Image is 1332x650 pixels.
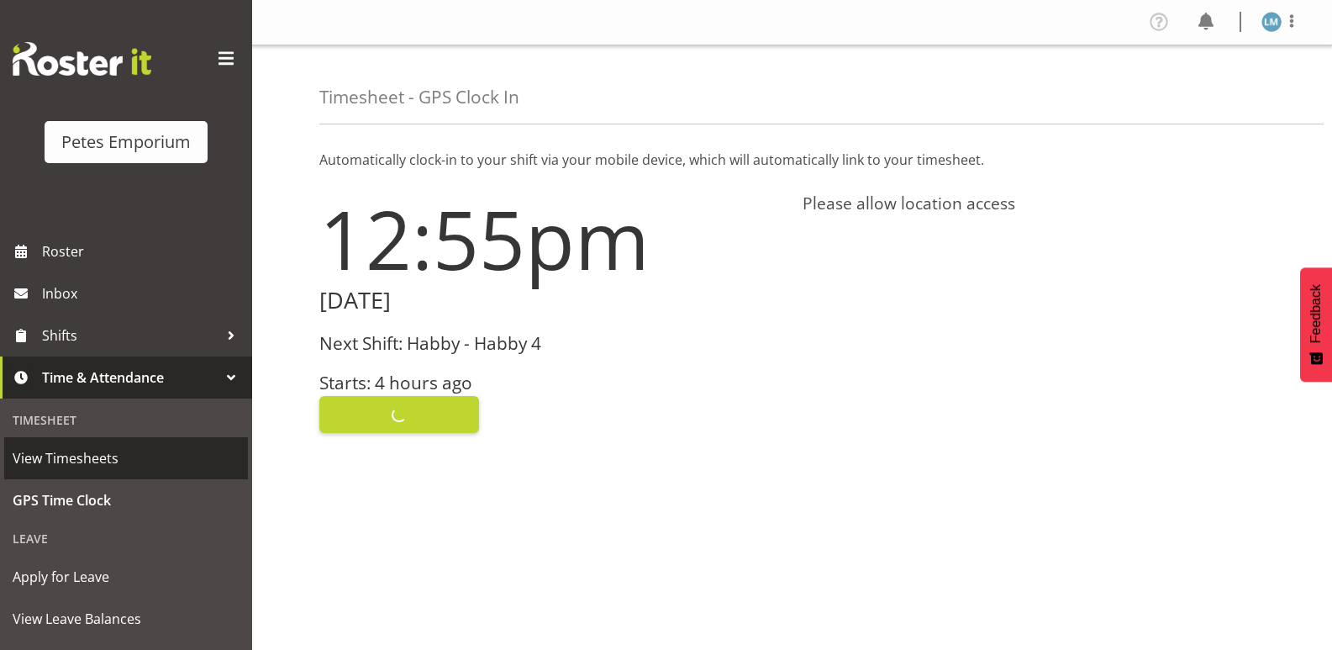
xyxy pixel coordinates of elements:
img: Rosterit website logo [13,42,151,76]
h3: Starts: 4 hours ago [319,373,782,393]
h1: 12:55pm [319,193,782,284]
h3: Next Shift: Habby - Habby 4 [319,334,782,353]
span: View Leave Balances [13,606,240,632]
span: GPS Time Clock [13,488,240,513]
span: Roster [42,239,244,264]
div: Leave [4,521,248,556]
span: Apply for Leave [13,564,240,589]
a: View Timesheets [4,437,248,479]
a: Apply for Leave [4,556,248,598]
a: View Leave Balances [4,598,248,640]
h4: Timesheet - GPS Clock In [319,87,519,107]
a: GPS Time Clock [4,479,248,521]
span: Inbox [42,281,244,306]
p: Automatically clock-in to your shift via your mobile device, which will automatically link to you... [319,150,1265,170]
span: View Timesheets [13,446,240,471]
h4: Please allow location access [803,193,1266,214]
img: lianne-morete5410.jpg [1261,12,1282,32]
button: Feedback - Show survey [1300,267,1332,382]
span: Feedback [1308,284,1324,343]
span: Shifts [42,323,218,348]
h2: [DATE] [319,288,782,314]
span: Time & Attendance [42,365,218,390]
div: Timesheet [4,403,248,437]
div: Petes Emporium [61,129,191,155]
